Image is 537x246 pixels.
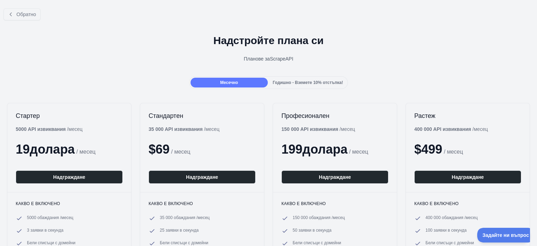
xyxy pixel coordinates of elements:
[341,126,355,132] font: месец
[414,126,471,132] font: 400 000 API извиквания
[414,112,435,119] font: Растеж
[414,142,421,156] font: $
[281,126,338,132] font: 150 000 API извиквания
[205,126,219,132] font: месец
[302,142,348,156] font: долара
[477,228,530,243] iframe: Превключване на поддръжката на клиенти
[281,112,329,119] font: Професионален
[339,126,341,132] font: /
[421,142,442,156] font: 499
[149,126,203,132] font: 35 000 API извиквания
[281,142,302,156] font: 199
[204,126,206,132] font: /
